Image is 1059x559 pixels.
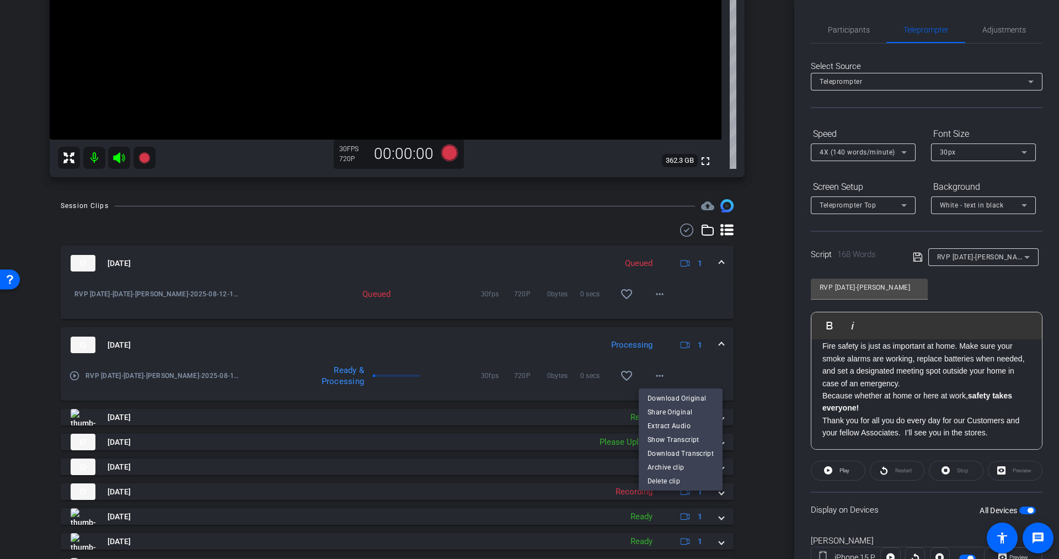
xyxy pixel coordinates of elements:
span: Delete clip [648,475,714,488]
span: Download Transcript [648,447,714,460]
span: Archive clip [648,461,714,474]
span: Download Original [648,392,714,405]
span: Show Transcript [648,433,714,446]
span: Extract Audio [648,419,714,433]
span: Share Original [648,406,714,419]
